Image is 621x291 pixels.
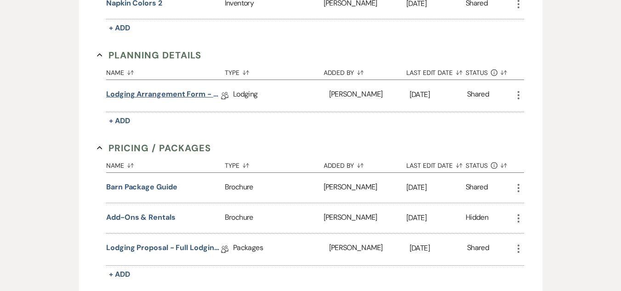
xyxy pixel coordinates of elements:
[109,23,130,33] span: + Add
[233,234,329,265] div: Packages
[109,116,130,126] span: + Add
[466,155,513,172] button: Status
[106,155,225,172] button: Name
[324,203,406,233] div: [PERSON_NAME]
[466,62,513,80] button: Status
[406,212,466,224] p: [DATE]
[466,212,488,224] div: Hidden
[106,89,221,103] a: Lodging Arrangement Form - 2025
[225,173,324,203] div: Brochure
[225,203,324,233] div: Brochure
[467,89,489,103] div: Shared
[406,182,466,194] p: [DATE]
[109,269,130,279] span: + Add
[466,69,488,76] span: Status
[106,22,133,34] button: + Add
[225,62,324,80] button: Type
[97,48,201,62] button: Planning Details
[106,114,133,127] button: + Add
[329,234,410,265] div: [PERSON_NAME]
[410,242,467,254] p: [DATE]
[233,80,329,112] div: Lodging
[106,62,225,80] button: Name
[406,155,466,172] button: Last Edit Date
[225,155,324,172] button: Type
[329,80,410,112] div: [PERSON_NAME]
[97,141,211,155] button: Pricing / Packages
[324,155,406,172] button: Added By
[410,89,467,101] p: [DATE]
[466,182,488,194] div: Shared
[106,268,133,281] button: + Add
[324,62,406,80] button: Added By
[106,212,176,223] button: Add-ons & Rentals
[467,242,489,257] div: Shared
[466,162,488,169] span: Status
[406,62,466,80] button: Last Edit Date
[324,173,406,203] div: [PERSON_NAME]
[106,182,177,193] button: Barn Package Guide
[106,242,221,257] a: Lodging Proposal - Full Lodging List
